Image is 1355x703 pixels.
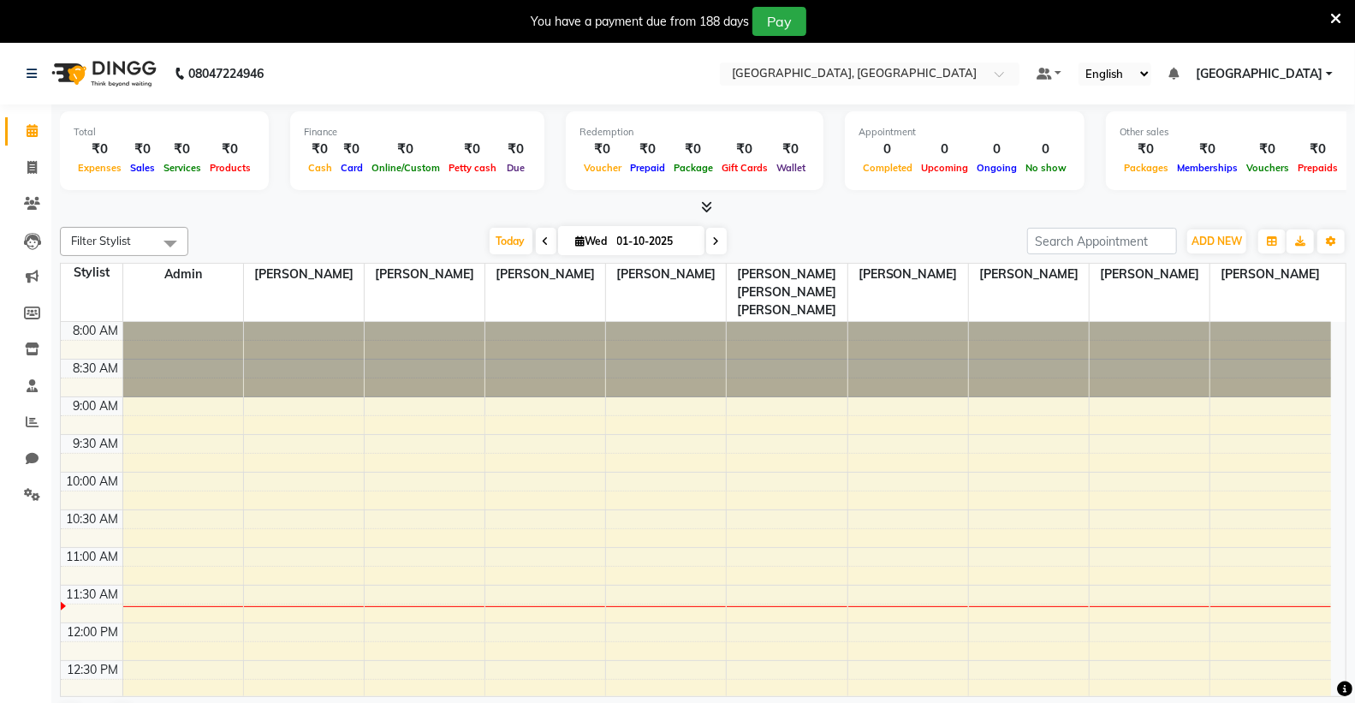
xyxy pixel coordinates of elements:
[752,7,806,36] button: Pay
[63,510,122,528] div: 10:30 AM
[367,140,444,159] div: ₹0
[1027,228,1177,254] input: Search Appointment
[444,162,501,174] span: Petty cash
[74,140,126,159] div: ₹0
[972,162,1021,174] span: Ongoing
[126,162,159,174] span: Sales
[1021,162,1071,174] span: No show
[669,140,717,159] div: ₹0
[63,586,122,604] div: 11:30 AM
[336,162,367,174] span: Card
[304,125,531,140] div: Finance
[917,140,972,159] div: 0
[859,162,917,174] span: Completed
[969,264,1089,285] span: [PERSON_NAME]
[159,140,205,159] div: ₹0
[64,661,122,679] div: 12:30 PM
[188,50,264,98] b: 08047224946
[126,140,159,159] div: ₹0
[159,162,205,174] span: Services
[70,322,122,340] div: 8:00 AM
[70,360,122,378] div: 8:30 AM
[859,140,917,159] div: 0
[64,623,122,641] div: 12:00 PM
[972,140,1021,159] div: 0
[336,140,367,159] div: ₹0
[1120,140,1173,159] div: ₹0
[367,162,444,174] span: Online/Custom
[848,264,968,285] span: [PERSON_NAME]
[572,235,612,247] span: Wed
[304,140,336,159] div: ₹0
[71,234,131,247] span: Filter Stylist
[612,229,698,254] input: 2025-10-01
[61,264,122,282] div: Stylist
[1192,235,1242,247] span: ADD NEW
[772,140,810,159] div: ₹0
[304,162,336,174] span: Cash
[626,140,669,159] div: ₹0
[1021,140,1071,159] div: 0
[531,13,749,31] div: You have a payment due from 188 days
[1173,140,1242,159] div: ₹0
[1196,65,1322,83] span: [GEOGRAPHIC_DATA]
[502,162,529,174] span: Due
[444,140,501,159] div: ₹0
[1120,162,1173,174] span: Packages
[717,162,772,174] span: Gift Cards
[70,397,122,415] div: 9:00 AM
[717,140,772,159] div: ₹0
[669,162,717,174] span: Package
[74,162,126,174] span: Expenses
[1242,162,1293,174] span: Vouchers
[1090,264,1209,285] span: [PERSON_NAME]
[1293,162,1342,174] span: Prepaids
[44,50,161,98] img: logo
[1293,140,1342,159] div: ₹0
[205,140,255,159] div: ₹0
[1173,162,1242,174] span: Memberships
[63,473,122,491] div: 10:00 AM
[772,162,810,174] span: Wallet
[859,125,1071,140] div: Appointment
[579,125,810,140] div: Redemption
[606,264,726,285] span: [PERSON_NAME]
[1187,229,1246,253] button: ADD NEW
[205,162,255,174] span: Products
[1210,264,1331,285] span: [PERSON_NAME]
[490,228,532,254] span: Today
[501,140,531,159] div: ₹0
[579,140,626,159] div: ₹0
[123,264,243,285] span: Admin
[63,548,122,566] div: 11:00 AM
[485,264,605,285] span: [PERSON_NAME]
[365,264,484,285] span: [PERSON_NAME]
[74,125,255,140] div: Total
[1242,140,1293,159] div: ₹0
[626,162,669,174] span: Prepaid
[244,264,364,285] span: [PERSON_NAME]
[70,435,122,453] div: 9:30 AM
[727,264,847,321] span: [PERSON_NAME] [PERSON_NAME] [PERSON_NAME]
[917,162,972,174] span: Upcoming
[579,162,626,174] span: Voucher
